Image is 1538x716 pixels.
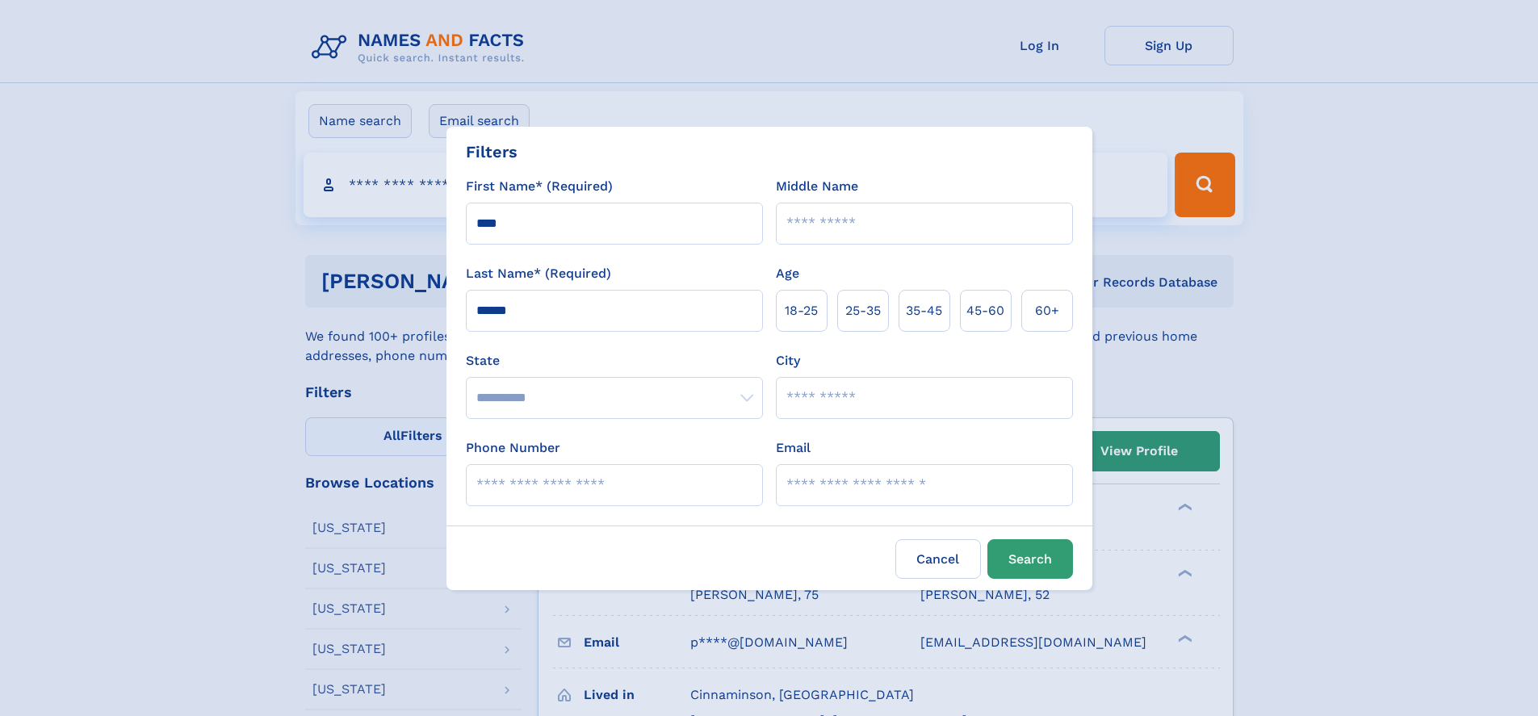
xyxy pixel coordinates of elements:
span: 25‑35 [845,301,881,320]
span: 60+ [1035,301,1059,320]
label: Phone Number [466,438,560,458]
label: Age [776,264,799,283]
label: Last Name* (Required) [466,264,611,283]
label: State [466,351,763,371]
button: Search [987,539,1073,579]
span: 18‑25 [785,301,818,320]
label: Cancel [895,539,981,579]
label: First Name* (Required) [466,177,613,196]
label: Email [776,438,811,458]
span: 35‑45 [906,301,942,320]
div: Filters [466,140,518,164]
span: 45‑60 [966,301,1004,320]
label: Middle Name [776,177,858,196]
label: City [776,351,800,371]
